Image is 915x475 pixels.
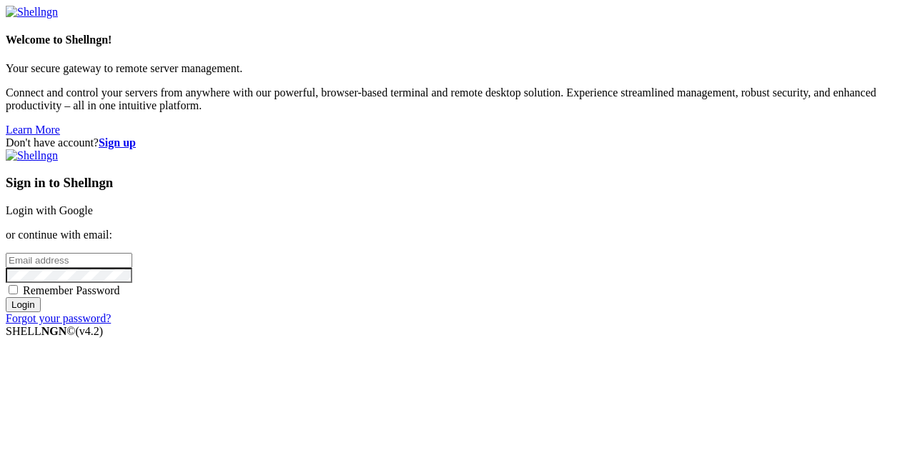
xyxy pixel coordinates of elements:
span: Remember Password [23,284,120,296]
p: Your secure gateway to remote server management. [6,62,909,75]
input: Email address [6,253,132,268]
img: Shellngn [6,6,58,19]
a: Sign up [99,136,136,149]
a: Login with Google [6,204,93,216]
b: NGN [41,325,67,337]
input: Remember Password [9,285,18,294]
img: Shellngn [6,149,58,162]
span: SHELL © [6,325,103,337]
p: or continue with email: [6,229,909,241]
h3: Sign in to Shellngn [6,175,909,191]
span: 4.2.0 [76,325,104,337]
div: Don't have account? [6,136,909,149]
h4: Welcome to Shellngn! [6,34,909,46]
a: Learn More [6,124,60,136]
input: Login [6,297,41,312]
a: Forgot your password? [6,312,111,324]
p: Connect and control your servers from anywhere with our powerful, browser-based terminal and remo... [6,86,909,112]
